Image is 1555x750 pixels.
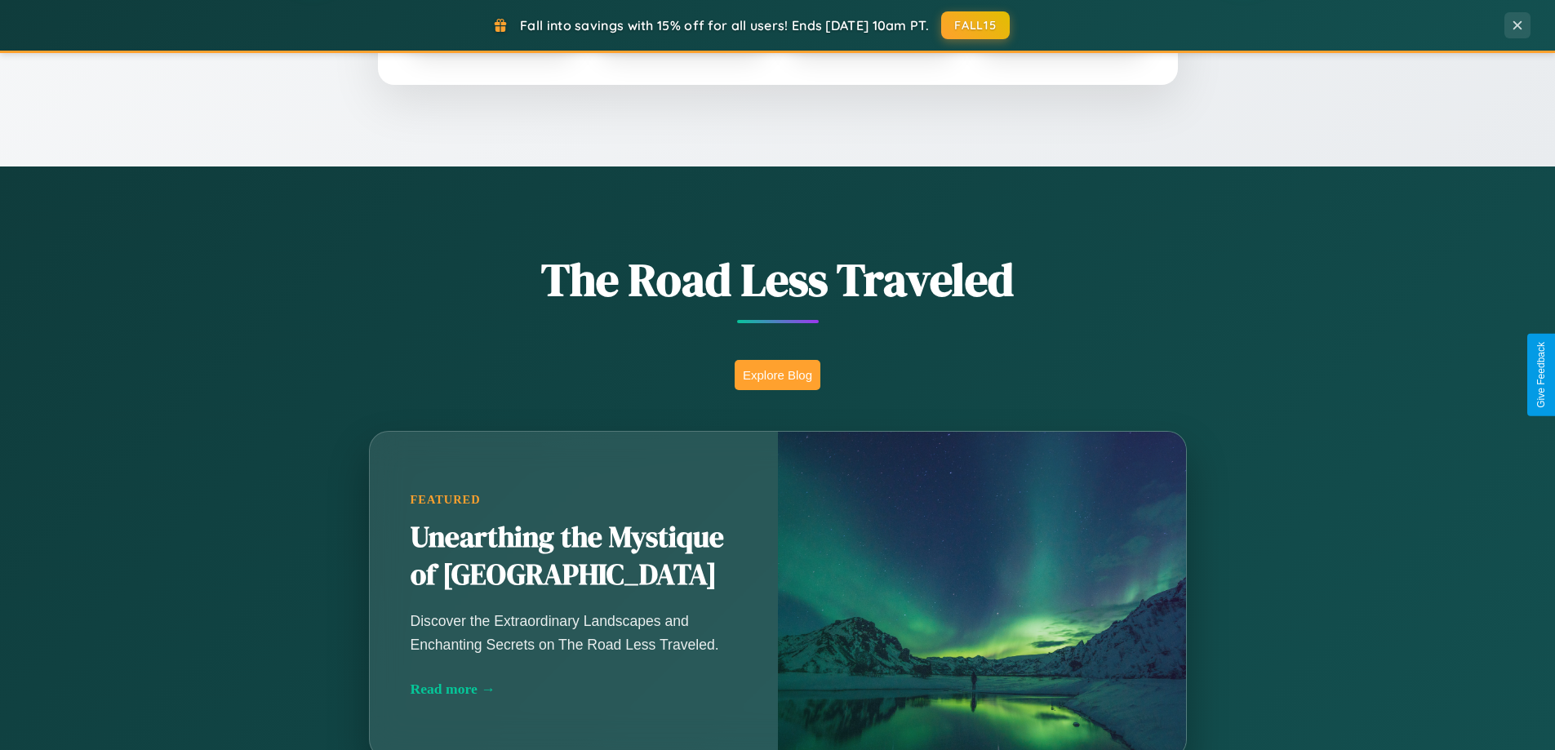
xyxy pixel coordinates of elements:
span: Fall into savings with 15% off for all users! Ends [DATE] 10am PT. [520,17,929,33]
h2: Unearthing the Mystique of [GEOGRAPHIC_DATA] [411,519,737,594]
div: Read more → [411,681,737,698]
button: Explore Blog [735,360,820,390]
button: FALL15 [941,11,1010,39]
p: Discover the Extraordinary Landscapes and Enchanting Secrets on The Road Less Traveled. [411,610,737,655]
h1: The Road Less Traveled [288,248,1268,311]
div: Featured [411,493,737,507]
div: Give Feedback [1535,342,1547,408]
